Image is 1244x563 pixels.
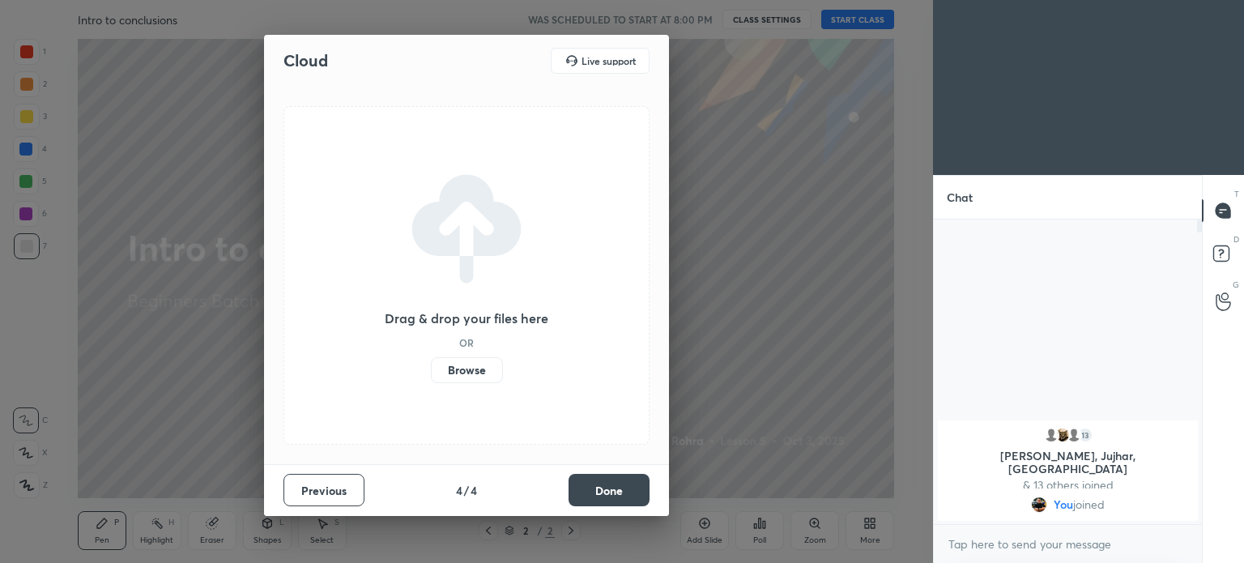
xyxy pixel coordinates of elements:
[934,176,986,219] p: Chat
[456,482,462,499] h4: 4
[1031,497,1047,513] img: 361ffd47e3344bc7b86bb2a4eda2fabd.jpg
[471,482,477,499] h4: 4
[1054,427,1071,443] img: 25feedc8cdaf4e0d839fa67c2487ca96.jpg
[1233,233,1239,245] p: D
[1233,279,1239,291] p: G
[464,482,469,499] h4: /
[1077,427,1093,443] div: 13
[569,474,650,506] button: Done
[948,479,1188,492] p: & 13 others joined
[1073,498,1105,511] span: joined
[1234,188,1239,200] p: T
[1043,427,1059,443] img: default.png
[1054,498,1073,511] span: You
[934,417,1202,524] div: grid
[283,474,364,506] button: Previous
[459,338,474,348] h5: OR
[948,450,1188,476] p: [PERSON_NAME], Jujhar, [GEOGRAPHIC_DATA]
[385,312,548,325] h3: Drag & drop your files here
[582,56,636,66] h5: Live support
[283,50,328,71] h2: Cloud
[1066,427,1082,443] img: default.png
